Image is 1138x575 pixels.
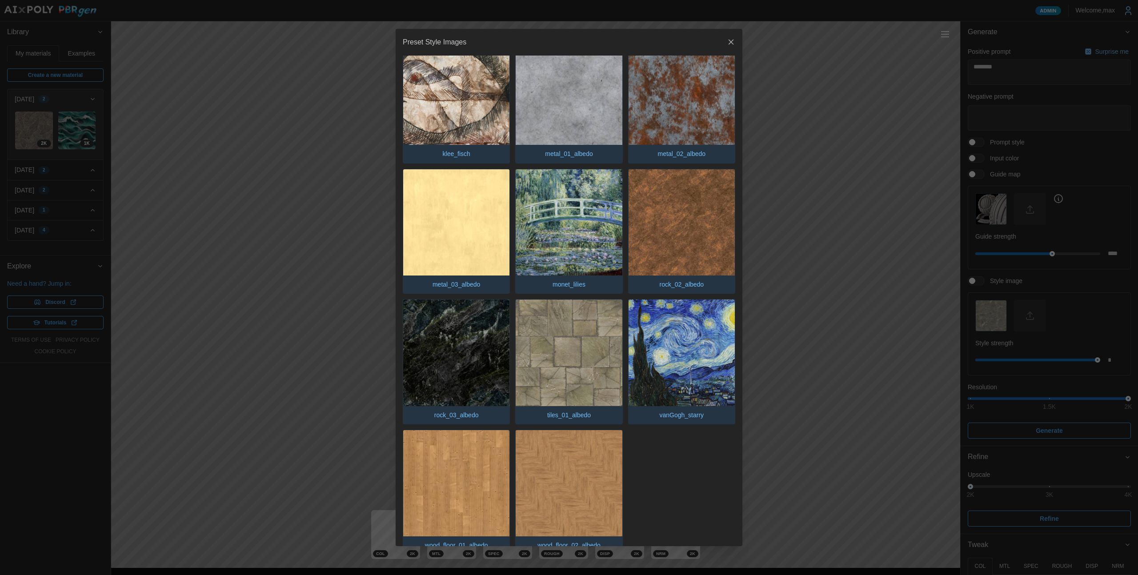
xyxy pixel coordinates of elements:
p: metal_01_albedo [541,145,597,163]
p: metal_03_albedo [428,276,485,293]
img: rock_03_albedo.jpg [403,299,509,406]
button: metal_01_albedo.jpgmetal_01_albedo [515,38,622,164]
img: klee_fisch.jpg [403,39,509,145]
img: rock_02_albedo.jpg [629,169,735,276]
button: monet_lilies.jpgmonet_lilies [515,169,622,294]
img: tiles_01_albedo.jpg [516,299,622,406]
img: metal_02_albedo.jpg [629,39,735,145]
p: tiles_01_albedo [543,406,595,424]
button: wood_floor_02_albedo.jpgwood_floor_02_albedo [515,430,622,555]
h2: Preset Style Images [403,39,466,46]
img: vanGogh_starry.jpg [629,299,735,406]
p: metal_02_albedo [653,145,710,163]
button: metal_02_albedo.jpgmetal_02_albedo [628,38,735,164]
button: klee_fisch.jpgklee_fisch [403,38,510,164]
p: monet_lilies [548,276,590,293]
button: vanGogh_starry.jpgvanGogh_starry [628,299,735,424]
p: rock_02_albedo [655,276,709,293]
p: rock_03_albedo [430,406,483,424]
p: wood_floor_02_albedo [533,536,605,554]
img: metal_01_albedo.jpg [516,39,622,145]
button: rock_02_albedo.jpgrock_02_albedo [628,169,735,294]
button: rock_03_albedo.jpgrock_03_albedo [403,299,510,424]
img: wood_floor_02_albedo.jpg [516,430,622,536]
img: wood_floor_01_albedo.jpg [403,430,509,536]
img: monet_lilies.jpg [516,169,622,276]
button: tiles_01_albedo.jpgtiles_01_albedo [515,299,622,424]
button: wood_floor_01_albedo.jpgwood_floor_01_albedo [403,430,510,555]
button: metal_03_albedo.jpgmetal_03_albedo [403,169,510,294]
p: klee_fisch [438,145,475,163]
img: metal_03_albedo.jpg [403,169,509,276]
p: wood_floor_01_albedo [421,536,493,554]
p: vanGogh_starry [655,406,709,424]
